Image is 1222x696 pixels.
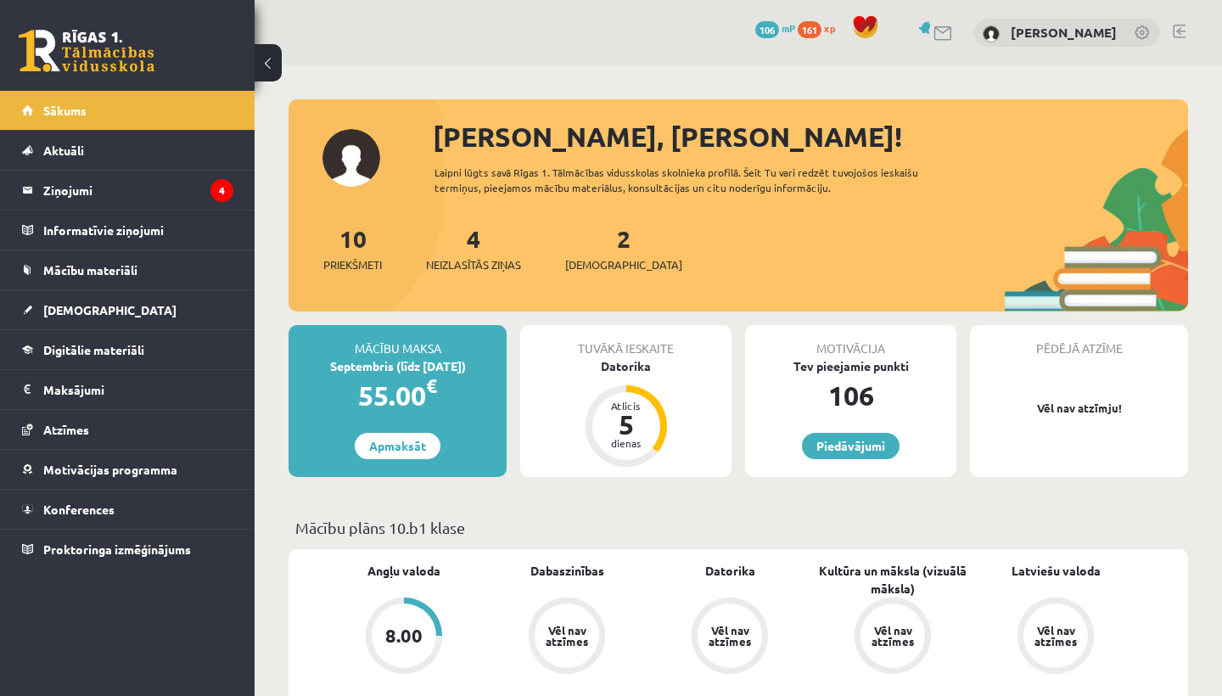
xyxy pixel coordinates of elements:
[601,411,652,438] div: 5
[802,433,900,459] a: Piedāvājumi
[22,330,233,369] a: Digitālie materiāli
[367,562,440,580] a: Angļu valoda
[974,598,1137,677] a: Vēl nav atzīmes
[426,373,437,398] span: €
[322,598,485,677] a: 8.00
[22,530,233,569] a: Proktoringa izmēģinājums
[289,375,507,416] div: 55.00
[745,325,956,357] div: Motivācija
[565,256,682,273] span: [DEMOGRAPHIC_DATA]
[1012,562,1101,580] a: Latviešu valoda
[22,171,233,210] a: Ziņojumi4
[978,400,1180,417] p: Vēl nav atzīmju!
[289,357,507,375] div: Septembris (līdz [DATE])
[289,325,507,357] div: Mācību maksa
[601,438,652,448] div: dienas
[22,490,233,529] a: Konferences
[755,21,795,35] a: 106 mP
[601,401,652,411] div: Atlicis
[43,342,144,357] span: Digitālie materiāli
[648,598,811,677] a: Vēl nav atzīmes
[210,179,233,202] i: 4
[22,450,233,489] a: Motivācijas programma
[811,562,974,598] a: Kultūra un māksla (vizuālā māksla)
[433,116,1188,157] div: [PERSON_NAME], [PERSON_NAME]!
[1032,625,1079,647] div: Vēl nav atzīmes
[824,21,835,35] span: xp
[22,131,233,170] a: Aktuāli
[798,21,821,38] span: 161
[983,25,1000,42] img: Kristers Caune
[543,625,591,647] div: Vēl nav atzīmes
[706,625,754,647] div: Vēl nav atzīmes
[19,30,154,72] a: Rīgas 1. Tālmācības vidusskola
[745,357,956,375] div: Tev pieejamie punkti
[43,370,233,409] legend: Maksājumi
[485,598,648,677] a: Vēl nav atzīmes
[520,357,732,469] a: Datorika Atlicis 5 dienas
[43,302,177,317] span: [DEMOGRAPHIC_DATA]
[22,410,233,449] a: Atzīmes
[426,223,521,273] a: 4Neizlasītās ziņas
[43,502,115,517] span: Konferences
[22,290,233,329] a: [DEMOGRAPHIC_DATA]
[745,375,956,416] div: 106
[22,210,233,250] a: Informatīvie ziņojumi
[43,422,89,437] span: Atzīmes
[755,21,779,38] span: 106
[355,433,440,459] a: Apmaksāt
[43,210,233,250] legend: Informatīvie ziņojumi
[323,256,382,273] span: Priekšmeti
[295,516,1181,539] p: Mācību plāns 10.b1 klase
[43,542,191,557] span: Proktoringa izmēģinājums
[970,325,1188,357] div: Pēdējā atzīme
[43,462,177,477] span: Motivācijas programma
[811,598,974,677] a: Vēl nav atzīmes
[43,103,87,118] span: Sākums
[22,91,233,130] a: Sākums
[520,325,732,357] div: Tuvākā ieskaite
[43,262,137,278] span: Mācību materiāli
[22,250,233,289] a: Mācību materiāli
[323,223,382,273] a: 10Priekšmeti
[520,357,732,375] div: Datorika
[434,165,974,195] div: Laipni lūgts savā Rīgas 1. Tālmācības vidusskolas skolnieka profilā. Šeit Tu vari redzēt tuvojošo...
[22,370,233,409] a: Maksājumi
[426,256,521,273] span: Neizlasītās ziņas
[705,562,755,580] a: Datorika
[565,223,682,273] a: 2[DEMOGRAPHIC_DATA]
[798,21,844,35] a: 161 xp
[43,143,84,158] span: Aktuāli
[782,21,795,35] span: mP
[869,625,916,647] div: Vēl nav atzīmes
[530,562,604,580] a: Dabaszinības
[385,626,423,645] div: 8.00
[43,171,233,210] legend: Ziņojumi
[1011,24,1117,41] a: [PERSON_NAME]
